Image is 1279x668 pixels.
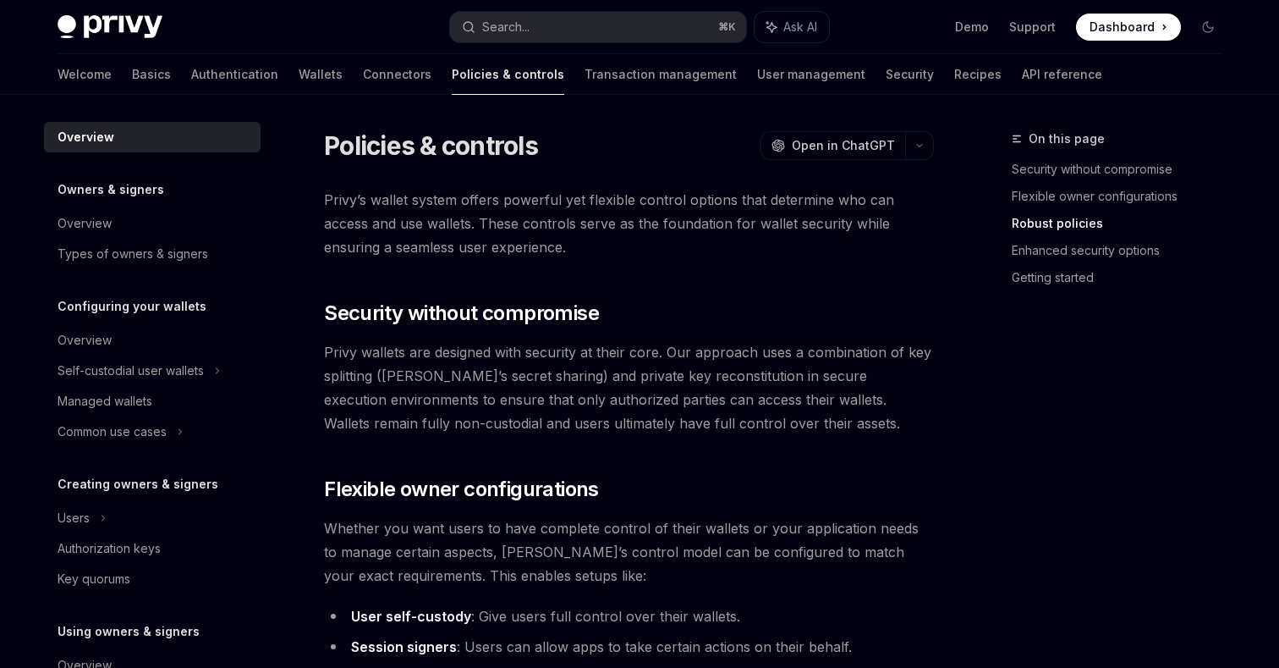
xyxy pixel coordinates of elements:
[58,474,218,494] h5: Creating owners & signers
[324,340,934,435] span: Privy wallets are designed with security at their core. Our approach uses a combination of key sp...
[191,54,278,95] a: Authentication
[324,605,934,628] li: : Give users full control over their wallets.
[58,621,200,642] h5: Using owners & signers
[58,15,162,39] img: dark logo
[1076,14,1181,41] a: Dashboard
[58,508,90,528] div: Users
[363,54,431,95] a: Connectors
[783,19,817,36] span: Ask AI
[58,391,152,411] div: Managed wallets
[718,20,736,34] span: ⌘ K
[324,300,599,327] span: Security without compromise
[324,476,599,503] span: Flexible owner configurations
[755,12,829,42] button: Ask AI
[1012,210,1235,237] a: Robust policies
[482,17,530,37] div: Search...
[44,122,261,152] a: Overview
[44,533,261,564] a: Authorization keys
[351,638,457,655] strong: Session signers
[44,239,261,269] a: Types of owners & signers
[1012,183,1235,210] a: Flexible owner configurations
[58,296,206,317] h5: Configuring your wallets
[954,54,1002,95] a: Recipes
[58,213,112,234] div: Overview
[1194,14,1221,41] button: Toggle dark mode
[44,564,261,594] a: Key quorums
[792,137,895,154] span: Open in ChatGPT
[44,386,261,417] a: Managed wallets
[757,54,865,95] a: User management
[132,54,171,95] a: Basics
[1029,129,1105,149] span: On this page
[760,131,905,160] button: Open in ChatGPT
[44,208,261,239] a: Overview
[58,330,112,351] div: Overview
[58,569,130,589] div: Key quorums
[1090,19,1155,36] span: Dashboard
[324,130,538,161] h1: Policies & controls
[58,422,167,442] div: Common use cases
[58,127,114,147] div: Overview
[955,19,989,36] a: Demo
[1012,156,1235,183] a: Security without compromise
[324,516,934,588] span: Whether you want users to have complete control of their wallets or your application needs to man...
[1012,237,1235,264] a: Enhanced security options
[44,325,261,356] a: Overview
[452,54,564,95] a: Policies & controls
[1012,264,1235,291] a: Getting started
[351,608,471,625] strong: User self-custody
[1022,54,1102,95] a: API reference
[58,244,208,264] div: Types of owners & signers
[324,635,934,659] li: : Users can allow apps to take certain actions on their behalf.
[886,54,934,95] a: Security
[1009,19,1056,36] a: Support
[58,54,112,95] a: Welcome
[324,188,934,259] span: Privy’s wallet system offers powerful yet flexible control options that determine who can access ...
[450,12,746,42] button: Search...⌘K
[299,54,343,95] a: Wallets
[585,54,737,95] a: Transaction management
[58,538,161,559] div: Authorization keys
[58,179,164,200] h5: Owners & signers
[58,361,204,381] div: Self-custodial user wallets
